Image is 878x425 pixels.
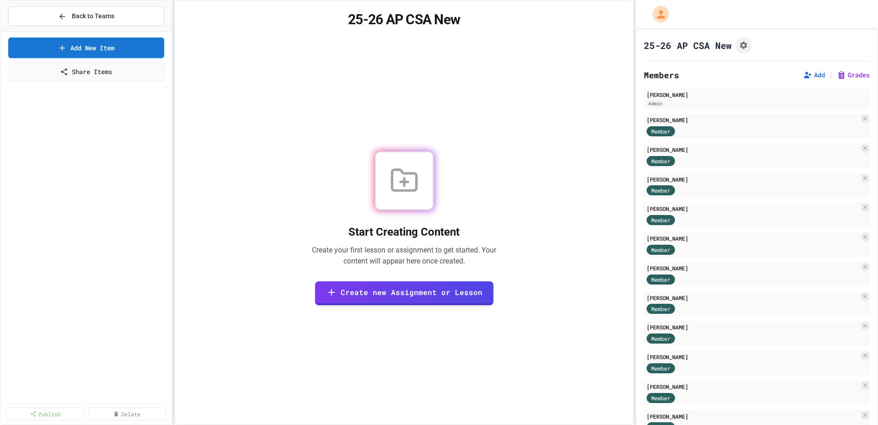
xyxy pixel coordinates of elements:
h2: Members [644,69,679,81]
span: Member [651,394,670,402]
span: Member [651,305,670,313]
button: Back to Teams [8,6,164,26]
div: Admin [647,100,664,108]
div: My Account [643,4,671,25]
h1: 25-26 AP CSA New [644,39,732,52]
h2: Start Creating Content [302,225,507,239]
h1: 25-26 AP CSA New [186,11,623,28]
a: Add New Item [8,38,164,58]
span: Member [651,186,670,194]
div: [PERSON_NAME] [647,323,859,331]
a: Share Items [8,62,164,81]
span: Member [651,275,670,284]
span: Back to Teams [72,11,114,21]
div: [PERSON_NAME] [647,116,859,124]
a: Delete [88,408,166,420]
div: [PERSON_NAME] [647,145,859,154]
button: Add [803,70,825,80]
span: | [829,70,833,81]
button: Assignment Settings [735,37,752,54]
iframe: chat widget [802,349,869,387]
span: Member [651,246,670,254]
div: [PERSON_NAME] [647,264,859,272]
iframe: chat widget [840,388,869,416]
span: Member [651,364,670,372]
div: [PERSON_NAME] [647,204,859,213]
span: Member [651,127,670,135]
a: Publish [6,408,84,420]
div: [PERSON_NAME] [647,294,859,302]
div: [PERSON_NAME] [647,91,867,99]
div: [PERSON_NAME] [647,353,859,361]
div: [PERSON_NAME] [647,382,859,391]
button: Grades [837,70,870,80]
span: Member [651,157,670,165]
span: Member [651,216,670,224]
span: Member [651,334,670,343]
div: [PERSON_NAME] [647,234,859,242]
div: [PERSON_NAME] [647,412,859,420]
a: Create new Assignment or Lesson [315,281,493,305]
p: Create your first lesson or assignment to get started. Your content will appear here once created. [302,245,507,267]
div: [PERSON_NAME] [647,175,859,183]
